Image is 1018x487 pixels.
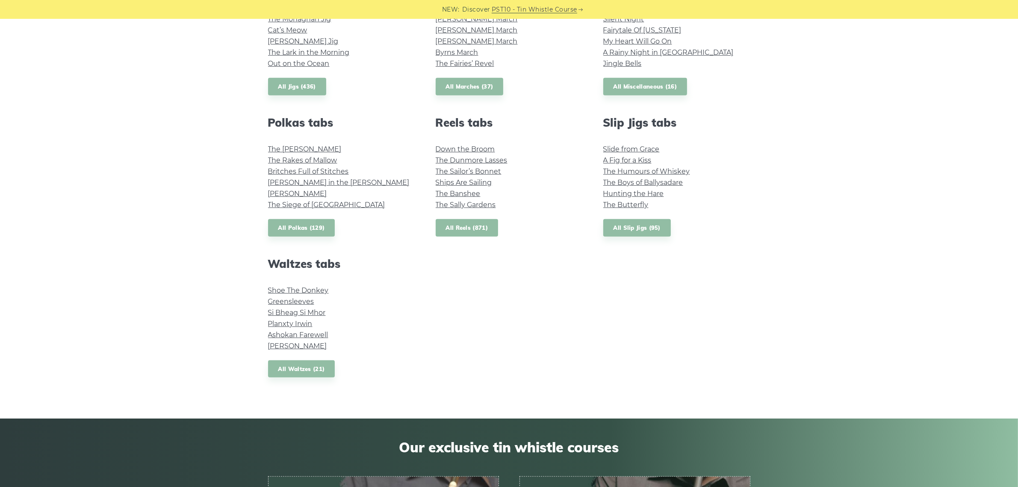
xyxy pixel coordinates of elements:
a: The Sally Gardens [436,201,496,209]
a: [PERSON_NAME] March [436,15,518,23]
span: NEW: [442,5,460,15]
a: All Jigs (436) [268,78,326,95]
a: [PERSON_NAME] Jig [268,37,339,45]
a: Ships Are Sailing [436,178,492,187]
a: All Slip Jigs (95) [603,219,671,237]
a: Silent Night [603,15,644,23]
a: The Rakes of Mallow [268,156,337,164]
a: The Sailor’s Bonnet [436,167,502,175]
a: Ashokan Farewell [268,331,328,339]
span: Discover [462,5,490,15]
a: All Marches (37) [436,78,504,95]
a: Si­ Bheag Si­ Mhor [268,309,326,317]
a: Jingle Bells [603,59,642,68]
h2: Reels tabs [436,116,583,129]
a: [PERSON_NAME] in the [PERSON_NAME] [268,178,410,187]
a: The Monaghan Jig [268,15,331,23]
h2: Polkas tabs [268,116,415,129]
a: Shoe The Donkey [268,286,329,294]
a: The Humours of Whiskey [603,167,690,175]
a: Hunting the Hare [603,190,664,198]
a: The Siege of [GEOGRAPHIC_DATA] [268,201,385,209]
a: Cat’s Meow [268,26,307,34]
span: Our exclusive tin whistle courses [268,439,750,455]
a: Fairytale Of [US_STATE] [603,26,682,34]
a: My Heart Will Go On [603,37,672,45]
a: Greensleeves [268,297,314,306]
a: Planxty Irwin [268,320,313,328]
a: A Fig for a Kiss [603,156,652,164]
a: Out on the Ocean [268,59,330,68]
a: The Butterfly [603,201,649,209]
a: [PERSON_NAME] [268,190,327,198]
a: A Rainy Night in [GEOGRAPHIC_DATA] [603,48,734,56]
a: Britches Full of Stitches [268,167,349,175]
a: [PERSON_NAME] March [436,37,518,45]
a: All Polkas (129) [268,219,335,237]
a: [PERSON_NAME] March [436,26,518,34]
h2: Waltzes tabs [268,257,415,270]
a: PST10 - Tin Whistle Course [492,5,577,15]
a: All Waltzes (21) [268,360,335,378]
a: The Boys of Ballysadare [603,178,683,187]
a: All Miscellaneous (16) [603,78,688,95]
a: The Banshee [436,190,481,198]
a: The Fairies’ Revel [436,59,494,68]
h2: Slip Jigs tabs [603,116,750,129]
a: Byrns March [436,48,478,56]
a: The [PERSON_NAME] [268,145,342,153]
a: The Dunmore Lasses [436,156,508,164]
a: The Lark in the Morning [268,48,350,56]
a: Slide from Grace [603,145,660,153]
a: All Reels (871) [436,219,499,237]
a: Down the Broom [436,145,495,153]
a: [PERSON_NAME] [268,342,327,350]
